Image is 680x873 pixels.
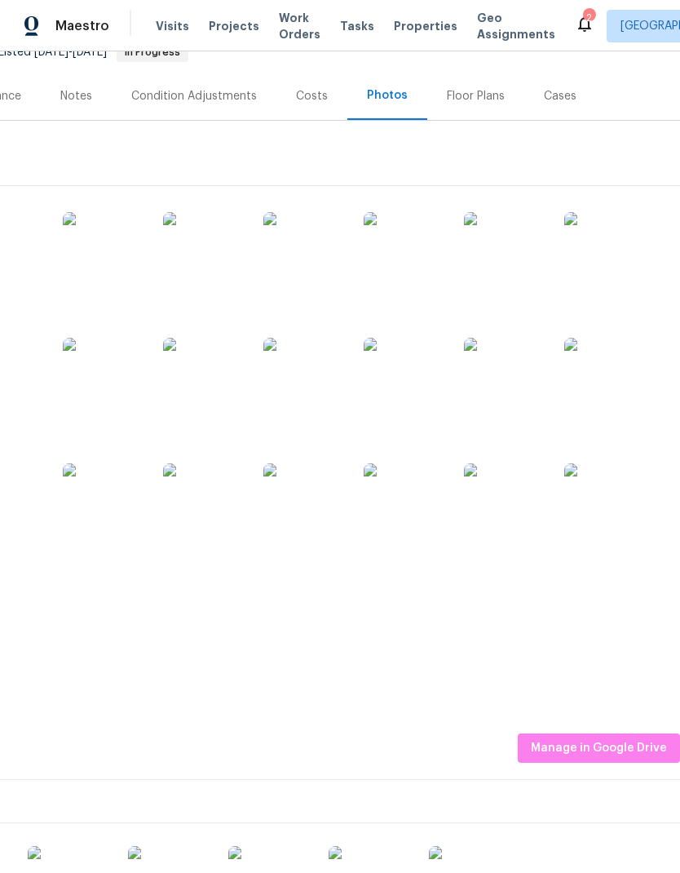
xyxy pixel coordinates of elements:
span: Tasks [340,20,374,32]
span: - [34,47,107,58]
span: Visits [156,18,189,34]
span: [DATE] [34,47,68,58]
span: Geo Assignments [477,10,555,42]
div: Cases [544,88,576,104]
span: Maestro [55,18,109,34]
div: Floor Plans [447,88,505,104]
div: 2 [583,10,594,26]
span: [DATE] [73,47,107,58]
div: Condition Adjustments [131,88,257,104]
span: Manage in Google Drive [531,738,667,759]
div: Costs [296,88,328,104]
span: Properties [394,18,457,34]
div: Notes [60,88,92,104]
span: Work Orders [279,10,320,42]
button: Manage in Google Drive [518,733,680,764]
span: Projects [209,18,259,34]
div: Photos [367,87,408,104]
span: In Progress [118,47,187,57]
